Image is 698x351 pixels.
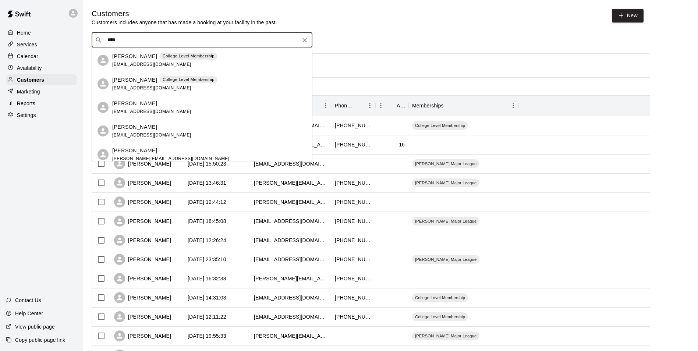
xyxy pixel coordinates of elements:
[188,198,226,206] div: 2025-09-09 12:44:12
[508,100,519,111] button: Menu
[412,331,479,340] div: [PERSON_NAME] Major League
[254,256,327,263] div: skfed@att.net
[188,237,226,244] div: 2025-09-08 12:26:24
[92,33,312,47] div: Search customers by name or email
[114,273,171,284] div: [PERSON_NAME]
[412,161,479,167] span: [PERSON_NAME] Major League
[17,41,37,48] p: Services
[375,95,408,116] div: Age
[335,217,372,225] div: +16155790463
[163,77,215,83] p: College Level Membership
[112,62,191,67] span: [EMAIL_ADDRESS][DOMAIN_NAME]
[17,76,44,84] p: Customers
[254,237,327,244] div: valariehenderson25@gmail.com
[188,179,226,187] div: 2025-09-09 13:46:31
[188,313,226,320] div: 2025-09-06 12:11:22
[412,121,468,130] div: College Level Membership
[114,311,171,322] div: [PERSON_NAME]
[335,313,372,320] div: +18065779508
[6,74,77,85] a: Customers
[112,156,229,161] span: [PERSON_NAME][EMAIL_ADDRESS][DOMAIN_NAME]
[254,217,327,225] div: villagepub@rocketmail.com
[114,254,171,265] div: [PERSON_NAME]
[114,177,171,188] div: [PERSON_NAME]
[112,85,191,91] span: [EMAIL_ADDRESS][DOMAIN_NAME]
[375,100,386,111] button: Menu
[254,275,327,282] div: thall@cchville.org
[412,295,468,301] span: College Level Membership
[163,53,215,59] p: College Level Membership
[335,294,372,301] div: +15862060337
[412,180,479,186] span: [PERSON_NAME] Major League
[412,333,479,339] span: [PERSON_NAME] Major League
[386,100,397,111] button: Sort
[112,132,191,138] span: [EMAIL_ADDRESS][DOMAIN_NAME]
[254,313,327,320] div: aramosdc2014@gmail.com
[6,39,77,50] a: Services
[98,55,109,66] div: Anthony Fishbeck
[335,95,354,116] div: Phone Number
[397,95,405,116] div: Age
[612,9,644,22] a: New
[188,275,226,282] div: 2025-09-07 16:32:38
[17,53,38,60] p: Calendar
[335,179,372,187] div: +16155138407
[412,255,479,264] div: [PERSON_NAME] Major League
[335,198,372,206] div: +16154282277
[412,123,468,128] span: College Level Membership
[335,237,372,244] div: +16157234494
[6,51,77,62] a: Calendar
[335,141,372,148] div: +16155598383
[188,332,226,340] div: 2025-09-05 19:55:33
[335,256,372,263] div: +13363999352
[17,88,40,95] p: Marketing
[6,98,77,109] a: Reports
[15,310,43,317] p: Help Center
[412,178,479,187] div: [PERSON_NAME] Major League
[112,76,157,84] p: [PERSON_NAME]
[364,100,375,111] button: Menu
[6,27,77,38] div: Home
[408,95,519,116] div: Memberships
[444,100,454,111] button: Sort
[6,110,77,121] a: Settings
[112,109,191,114] span: [EMAIL_ADDRESS][DOMAIN_NAME]
[15,297,41,304] p: Contact Us
[335,122,372,129] div: +16158784006
[98,102,109,113] div: Anthony Marino
[254,198,327,206] div: jones.patrick92@yahoo.com
[250,95,331,116] div: Email
[412,314,468,320] span: College Level Membership
[412,159,479,168] div: [PERSON_NAME] Major League
[112,53,157,60] p: [PERSON_NAME]
[335,275,372,282] div: +19318018055
[412,218,479,224] span: [PERSON_NAME] Major League
[114,158,171,169] div: [PERSON_NAME]
[188,294,226,301] div: 2025-09-06 14:31:03
[17,64,42,72] p: Availability
[92,19,277,26] p: Customers includes anyone that has made a booking at your facility in the past.
[114,216,171,227] div: [PERSON_NAME]
[6,63,77,74] a: Availability
[114,292,171,303] div: [PERSON_NAME]
[15,336,65,344] p: Copy public page link
[412,312,468,321] div: College Level Membership
[17,111,36,119] p: Settings
[17,29,31,36] p: Home
[6,86,77,97] a: Marketing
[254,332,327,340] div: hilarymaryniw@gmail.com
[412,95,444,116] div: Memberships
[188,217,226,225] div: 2025-09-08 18:45:08
[112,147,157,155] p: [PERSON_NAME]
[399,141,405,148] div: 16
[17,100,35,107] p: Reports
[98,125,109,136] div: Anthony Bringas
[254,179,327,187] div: amy@hankinslaw.com
[412,217,479,226] div: [PERSON_NAME] Major League
[114,235,171,246] div: [PERSON_NAME]
[112,123,157,131] p: [PERSON_NAME]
